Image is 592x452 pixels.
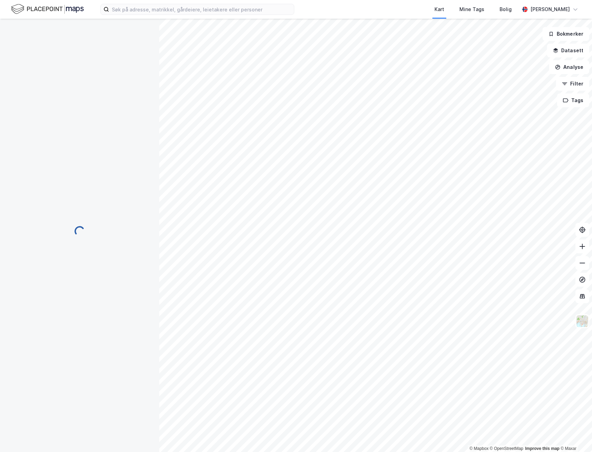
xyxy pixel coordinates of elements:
[542,27,589,41] button: Bokmerker
[556,77,589,91] button: Filter
[557,93,589,107] button: Tags
[576,315,589,328] img: Z
[500,5,512,13] div: Bolig
[109,4,294,15] input: Søk på adresse, matrikkel, gårdeiere, leietakere eller personer
[434,5,444,13] div: Kart
[549,60,589,74] button: Analyse
[490,446,523,451] a: OpenStreetMap
[469,446,488,451] a: Mapbox
[530,5,570,13] div: [PERSON_NAME]
[74,226,85,237] img: spinner.a6d8c91a73a9ac5275cf975e30b51cfb.svg
[557,419,592,452] iframe: Chat Widget
[525,446,559,451] a: Improve this map
[11,3,84,15] img: logo.f888ab2527a4732fd821a326f86c7f29.svg
[547,44,589,57] button: Datasett
[459,5,484,13] div: Mine Tags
